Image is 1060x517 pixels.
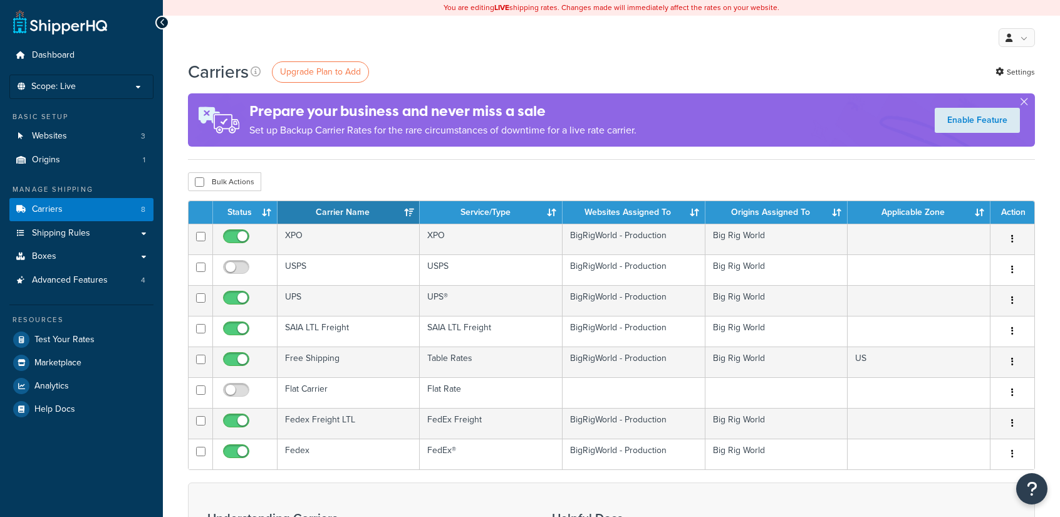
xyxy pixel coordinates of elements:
[9,328,153,351] a: Test Your Rates
[935,108,1020,133] a: Enable Feature
[420,377,562,408] td: Flat Rate
[278,224,420,254] td: XPO
[9,125,153,148] a: Websites 3
[32,228,90,239] span: Shipping Rules
[188,93,249,147] img: ad-rules-rateshop-fe6ec290ccb7230408bd80ed9643f0289d75e0ffd9eb532fc0e269fcd187b520.png
[705,201,848,224] th: Origins Assigned To: activate to sort column ascending
[278,439,420,469] td: Fedex
[9,198,153,221] li: Carriers
[141,131,145,142] span: 3
[705,439,848,469] td: Big Rig World
[32,251,56,262] span: Boxes
[494,2,509,13] b: LIVE
[990,201,1034,224] th: Action
[705,347,848,377] td: Big Rig World
[9,315,153,325] div: Resources
[420,347,562,377] td: Table Rates
[188,60,249,84] h1: Carriers
[563,254,705,285] td: BigRigWorld - Production
[705,316,848,347] td: Big Rig World
[705,285,848,316] td: Big Rig World
[32,275,108,286] span: Advanced Features
[705,408,848,439] td: Big Rig World
[420,201,562,224] th: Service/Type: activate to sort column ascending
[563,408,705,439] td: BigRigWorld - Production
[278,377,420,408] td: Flat Carrier
[9,198,153,221] a: Carriers 8
[9,125,153,148] li: Websites
[563,316,705,347] td: BigRigWorld - Production
[420,439,562,469] td: FedEx®
[249,122,637,139] p: Set up Backup Carrier Rates for the rare circumstances of downtime for a live rate carrier.
[213,201,278,224] th: Status: activate to sort column ascending
[420,408,562,439] td: FedEx Freight
[32,204,63,215] span: Carriers
[9,112,153,122] div: Basic Setup
[9,269,153,292] li: Advanced Features
[9,222,153,245] a: Shipping Rules
[34,381,69,392] span: Analytics
[420,224,562,254] td: XPO
[9,149,153,172] li: Origins
[705,254,848,285] td: Big Rig World
[9,375,153,397] a: Analytics
[563,439,705,469] td: BigRigWorld - Production
[278,316,420,347] td: SAIA LTL Freight
[280,65,361,78] span: Upgrade Plan to Add
[9,149,153,172] a: Origins 1
[420,285,562,316] td: UPS®
[420,316,562,347] td: SAIA LTL Freight
[32,131,67,142] span: Websites
[13,9,107,34] a: ShipperHQ Home
[563,285,705,316] td: BigRigWorld - Production
[278,347,420,377] td: Free Shipping
[34,335,95,345] span: Test Your Rates
[9,398,153,420] a: Help Docs
[278,285,420,316] td: UPS
[278,254,420,285] td: USPS
[278,201,420,224] th: Carrier Name: activate to sort column ascending
[9,352,153,374] a: Marketplace
[848,201,990,224] th: Applicable Zone: activate to sort column ascending
[141,275,145,286] span: 4
[9,44,153,67] a: Dashboard
[141,204,145,215] span: 8
[420,254,562,285] td: USPS
[188,172,261,191] button: Bulk Actions
[31,81,76,92] span: Scope: Live
[143,155,145,165] span: 1
[249,101,637,122] h4: Prepare your business and never miss a sale
[705,224,848,254] td: Big Rig World
[1016,473,1047,504] button: Open Resource Center
[34,358,81,368] span: Marketplace
[848,347,990,377] td: US
[32,155,60,165] span: Origins
[278,408,420,439] td: Fedex Freight LTL
[563,347,705,377] td: BigRigWorld - Production
[9,184,153,195] div: Manage Shipping
[34,404,75,415] span: Help Docs
[995,63,1035,81] a: Settings
[272,61,369,83] a: Upgrade Plan to Add
[32,50,75,61] span: Dashboard
[9,269,153,292] a: Advanced Features 4
[563,201,705,224] th: Websites Assigned To: activate to sort column ascending
[9,245,153,268] a: Boxes
[563,224,705,254] td: BigRigWorld - Production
